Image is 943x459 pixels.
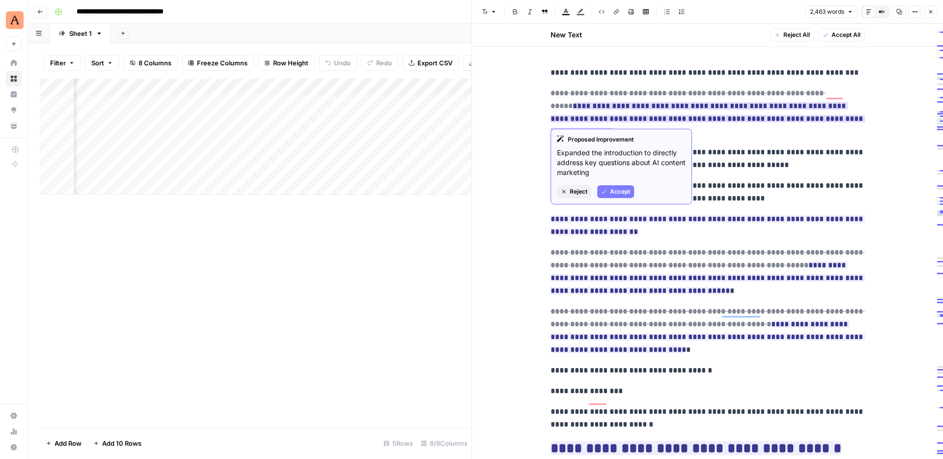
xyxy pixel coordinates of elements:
[319,55,357,71] button: Undo
[557,148,686,177] p: Expanded the introduction to directly address key questions about AI content marketing
[6,424,22,439] a: Usage
[102,438,141,448] span: Add 10 Rows
[380,435,417,451] div: 5 Rows
[55,438,82,448] span: Add Row
[197,58,248,68] span: Freeze Columns
[139,58,171,68] span: 8 Columns
[44,55,81,71] button: Filter
[832,30,860,39] span: Accept All
[610,187,630,196] span: Accept
[376,58,392,68] span: Redo
[85,55,119,71] button: Sort
[402,55,459,71] button: Export CSV
[6,55,22,71] a: Home
[557,135,686,144] div: Proposed Improvement
[597,185,634,198] button: Accept
[818,29,865,41] button: Accept All
[334,58,351,68] span: Undo
[6,86,22,102] a: Insights
[91,58,104,68] span: Sort
[417,435,471,451] div: 8/8 Columns
[805,5,858,18] button: 2,463 words
[570,187,587,196] span: Reject
[6,118,22,134] a: Your Data
[273,58,308,68] span: Row Height
[87,435,147,451] button: Add 10 Rows
[123,55,178,71] button: 8 Columns
[50,24,111,43] a: Sheet 1
[182,55,254,71] button: Freeze Columns
[6,439,22,455] button: Help + Support
[258,55,315,71] button: Row Height
[557,185,591,198] button: Reject
[783,30,810,39] span: Reject All
[6,408,22,424] a: Settings
[50,58,66,68] span: Filter
[770,29,814,41] button: Reject All
[551,30,582,40] h2: New Text
[69,29,92,38] div: Sheet 1
[6,102,22,118] a: Opportunities
[6,8,22,32] button: Workspace: Animalz
[361,55,398,71] button: Redo
[417,58,452,68] span: Export CSV
[6,11,24,29] img: Animalz Logo
[6,71,22,86] a: Browse
[40,435,87,451] button: Add Row
[810,7,844,16] span: 2,463 words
